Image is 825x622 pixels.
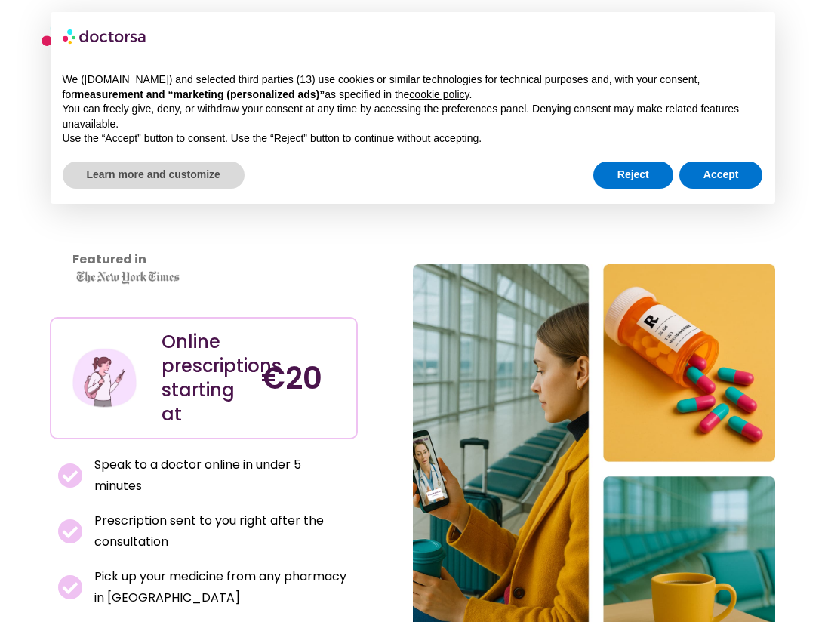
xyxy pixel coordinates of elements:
strong: measurement and “marketing (personalized ads)” [75,88,325,100]
p: Use the “Accept” button to consent. Use the “Reject” button to continue without accepting. [63,131,763,146]
button: Reject [593,162,673,189]
iframe: Customer reviews powered by Trustpilot [57,220,284,239]
span: Prescription sent to you right after the consultation [91,510,351,553]
a: cookie policy [409,88,469,100]
button: Learn more and customize [63,162,245,189]
h4: €20 [261,360,346,396]
p: You can freely give, deny, or withdraw your consent at any time by accessing the preferences pane... [63,102,763,131]
div: Online prescriptions starting at [162,330,246,426]
strong: Featured in [72,251,146,268]
span: Speak to a doctor online in under 5 minutes [91,454,351,497]
iframe: Customer reviews powered by Trustpilot [57,239,351,257]
button: Accept [679,162,763,189]
img: logo [63,24,147,48]
span: Pick up your medicine from any pharmacy in [GEOGRAPHIC_DATA] [91,566,351,608]
p: We ([DOMAIN_NAME]) and selected third parties (13) use cookies or similar technologies for techni... [63,72,763,102]
img: Illustration depicting a young woman in a casual outfit, engaged with her smartphone. She has a p... [71,344,138,411]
